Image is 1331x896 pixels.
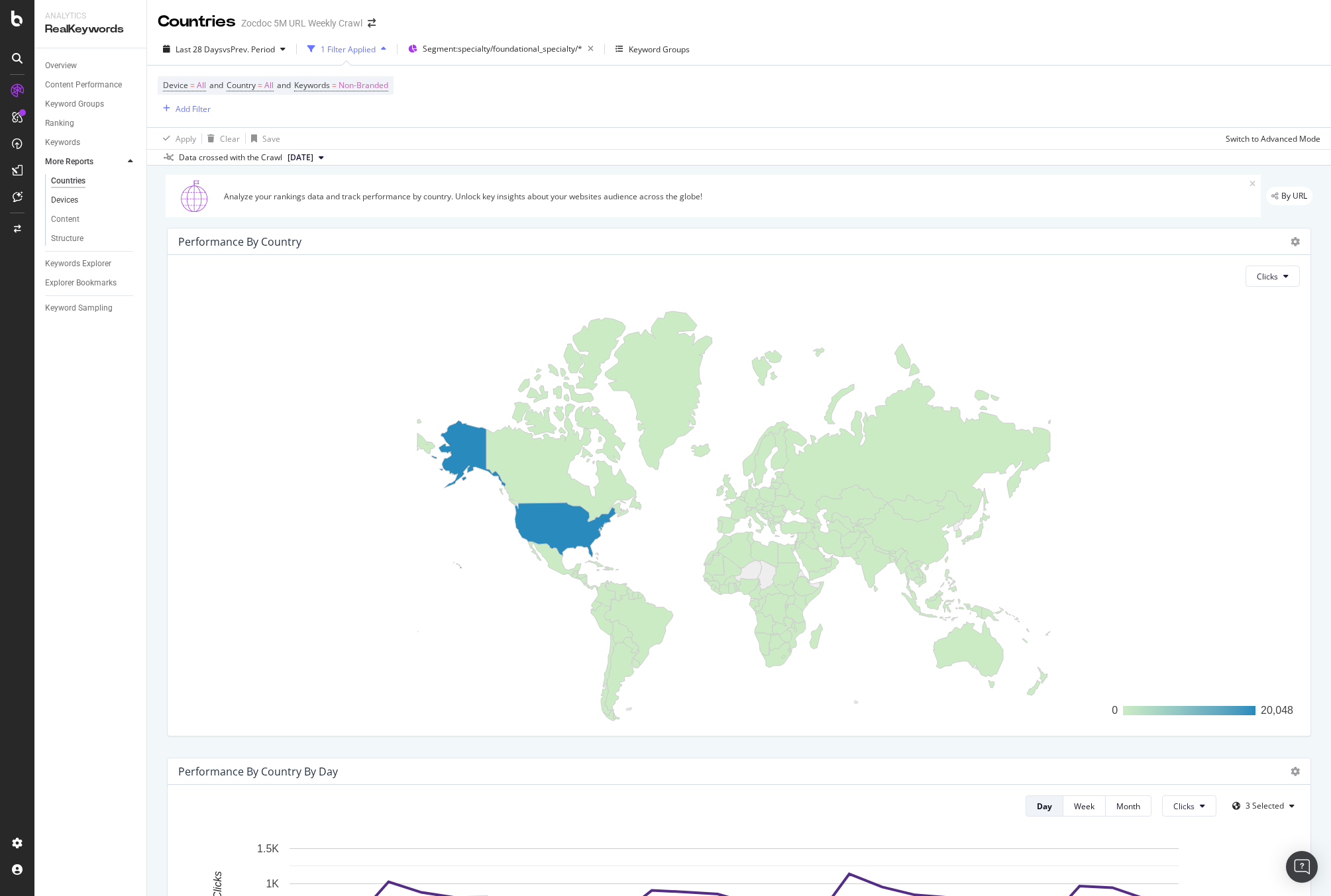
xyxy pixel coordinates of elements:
[262,133,280,144] div: Save
[1220,128,1320,149] button: Switch to Advanced Mode
[223,44,275,55] span: vs Prev. Period
[423,43,582,54] span: Segment: specialty/foundational_specialty/*
[45,301,113,315] div: Keyword Sampling
[45,257,111,271] div: Keywords Explorer
[1266,187,1312,205] div: legacy label
[339,76,388,95] span: Non-Branded
[294,79,330,91] span: Keywords
[45,78,137,92] a: Content Performance
[277,79,291,91] span: and
[1261,703,1293,719] div: 20,048
[202,128,240,149] button: Clear
[45,97,137,111] a: Keyword Groups
[176,44,223,55] span: Last 28 Days
[610,38,695,60] button: Keyword Groups
[1116,801,1140,812] div: Month
[1226,133,1320,144] div: Switch to Advanced Mode
[264,76,274,95] span: All
[1162,795,1216,817] button: Clicks
[224,191,1250,202] div: Analyze your rankings data and track performance by country. Unlock key insights about your websi...
[368,19,376,28] div: arrow-right-arrow-left
[246,128,280,149] button: Save
[45,117,137,130] a: Ranking
[321,44,376,55] div: 1 Filter Applied
[1257,271,1278,282] span: Clicks
[45,117,74,130] div: Ranking
[45,11,136,22] div: Analytics
[171,180,219,212] img: 1GusSBFZZAnHA7zLEg47bDqG2kt9RcmYEu+aKkSRu3AaxSDZ9X71ELQjEAcnUZcSIrNMcgw9IrD2IJjLV5mxQSv0LGqQkmPZE...
[45,59,137,73] a: Overview
[51,232,137,246] a: Structure
[51,174,137,188] a: Countries
[227,79,256,91] span: Country
[1246,800,1284,811] span: 3 Selected
[45,78,122,92] div: Content Performance
[51,193,137,207] a: Devices
[258,79,262,91] span: =
[45,136,80,150] div: Keywords
[45,276,117,290] div: Explorer Bookmarks
[51,232,83,246] div: Structure
[209,79,223,91] span: and
[1106,795,1151,817] button: Month
[190,79,195,91] span: =
[45,59,77,73] div: Overview
[1074,801,1094,812] div: Week
[1246,266,1300,287] button: Clicks
[197,76,206,95] span: All
[45,301,137,315] a: Keyword Sampling
[1112,703,1118,719] div: 0
[178,765,338,778] div: Performance By Country By Day
[1227,795,1300,817] button: 3 Selected
[1286,851,1318,883] div: Open Intercom Messenger
[302,38,392,60] button: 1 Filter Applied
[45,257,137,271] a: Keywords Explorer
[288,152,313,164] span: 2025 Sep. 18th
[176,133,196,144] div: Apply
[45,97,104,111] div: Keyword Groups
[51,174,85,188] div: Countries
[179,152,282,164] div: Data crossed with the Crawl
[45,155,93,169] div: More Reports
[1063,795,1106,817] button: Week
[51,213,137,226] a: Content
[1026,795,1063,817] button: Day
[1281,192,1307,200] span: By URL
[282,150,329,166] button: [DATE]
[1173,801,1195,812] span: Clicks
[163,79,188,91] span: Device
[1037,801,1052,812] div: Day
[51,193,78,207] div: Devices
[45,276,137,290] a: Explorer Bookmarks
[257,844,279,855] text: 1.5K
[176,103,211,115] div: Add Filter
[629,44,690,55] div: Keyword Groups
[45,155,124,169] a: More Reports
[332,79,337,91] span: =
[266,878,279,889] text: 1K
[158,128,196,149] button: Apply
[158,101,211,117] button: Add Filter
[178,235,301,248] div: Performance by country
[241,17,362,30] div: Zocdoc 5M URL Weekly Crawl
[51,213,80,226] div: Content
[403,38,599,60] button: Segment:specialty/foundational_specialty/*
[158,38,291,60] button: Last 28 DaysvsPrev. Period
[45,22,136,37] div: RealKeywords
[158,11,236,33] div: Countries
[220,133,240,144] div: Clear
[45,136,137,150] a: Keywords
